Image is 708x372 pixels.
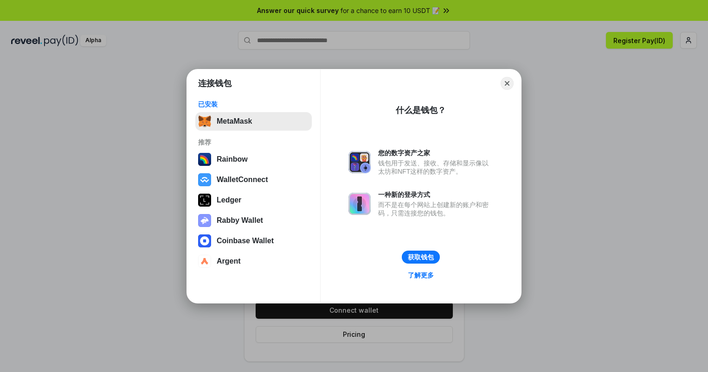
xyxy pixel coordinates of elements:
div: Argent [217,257,241,265]
div: 什么是钱包？ [396,105,446,116]
div: 您的数字资产之家 [378,149,493,157]
button: MetaMask [195,112,312,131]
div: WalletConnect [217,176,268,184]
img: svg+xml,%3Csvg%20width%3D%22120%22%20height%3D%22120%22%20viewBox%3D%220%200%20120%20120%22%20fil... [198,153,211,166]
img: svg+xml,%3Csvg%20xmlns%3D%22http%3A%2F%2Fwww.w3.org%2F2000%2Fsvg%22%20width%3D%2228%22%20height%3... [198,194,211,207]
img: svg+xml,%3Csvg%20xmlns%3D%22http%3A%2F%2Fwww.w3.org%2F2000%2Fsvg%22%20fill%3D%22none%22%20viewBox... [198,214,211,227]
div: 而不是在每个网站上创建新的账户和密码，只需连接您的钱包。 [378,201,493,217]
img: svg+xml,%3Csvg%20fill%3D%22none%22%20height%3D%2233%22%20viewBox%3D%220%200%2035%2033%22%20width%... [198,115,211,128]
div: Rainbow [217,155,248,164]
button: Rainbow [195,150,312,169]
div: 推荐 [198,138,309,146]
div: 钱包用于发送、接收、存储和显示像以太坊和NFT这样的数字资产。 [378,159,493,176]
img: svg+xml,%3Csvg%20xmlns%3D%22http%3A%2F%2Fwww.w3.org%2F2000%2Fsvg%22%20fill%3D%22none%22%20viewBox... [348,193,371,215]
div: Ledger [217,196,241,204]
img: svg+xml,%3Csvg%20xmlns%3D%22http%3A%2F%2Fwww.w3.org%2F2000%2Fsvg%22%20fill%3D%22none%22%20viewBox... [348,151,371,173]
img: svg+xml,%3Csvg%20width%3D%2228%22%20height%3D%2228%22%20viewBox%3D%220%200%2028%2028%22%20fill%3D... [198,173,211,186]
a: 了解更多 [402,269,439,281]
button: Argent [195,252,312,271]
h1: 连接钱包 [198,78,232,89]
div: 了解更多 [408,271,434,279]
button: 获取钱包 [402,251,440,264]
img: svg+xml,%3Csvg%20width%3D%2228%22%20height%3D%2228%22%20viewBox%3D%220%200%2028%2028%22%20fill%3D... [198,255,211,268]
button: Ledger [195,191,312,209]
div: MetaMask [217,117,252,126]
div: Rabby Wallet [217,216,263,225]
button: Rabby Wallet [195,211,312,230]
img: svg+xml,%3Csvg%20width%3D%2228%22%20height%3D%2228%22%20viewBox%3D%220%200%2028%2028%22%20fill%3D... [198,234,211,247]
div: 已安装 [198,100,309,108]
button: Coinbase Wallet [195,232,312,250]
button: Close [501,77,514,90]
div: Coinbase Wallet [217,237,274,245]
button: WalletConnect [195,170,312,189]
div: 一种新的登录方式 [378,190,493,199]
div: 获取钱包 [408,253,434,261]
